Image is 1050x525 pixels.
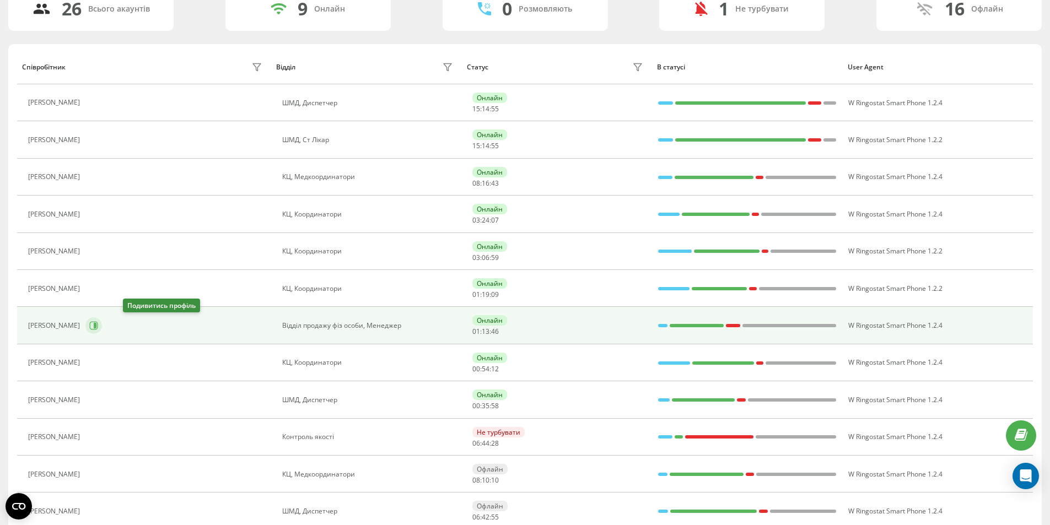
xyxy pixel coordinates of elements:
span: 09 [491,290,499,299]
div: Онлайн [472,93,507,103]
span: 01 [472,327,480,336]
span: W Ringostat Smart Phone 1.2.4 [848,395,943,404]
div: Статус [467,63,488,71]
span: 10 [491,475,499,485]
span: 14 [482,104,489,113]
div: [PERSON_NAME] [28,507,83,515]
div: Відділ продажу фіз особи, Менеджер [282,322,456,329]
div: : : [472,513,499,521]
span: 24 [482,215,489,225]
span: 55 [491,141,499,150]
div: Співробітник [22,63,66,71]
div: [PERSON_NAME] [28,136,83,144]
span: 01 [472,290,480,299]
div: [PERSON_NAME] [28,210,83,218]
div: [PERSON_NAME] [28,359,83,366]
span: 08 [472,178,480,188]
span: 59 [491,253,499,262]
div: КЦ, Координатори [282,359,456,366]
div: Онлайн [472,204,507,214]
div: [PERSON_NAME] [28,99,83,106]
div: User Agent [848,63,1028,71]
span: 06 [472,439,480,448]
div: : : [472,180,499,187]
span: W Ringostat Smart Phone 1.2.4 [848,172,943,181]
span: W Ringostat Smart Phone 1.2.4 [848,321,943,330]
div: [PERSON_NAME] [28,322,83,329]
div: Всього акаунтів [88,4,150,14]
div: [PERSON_NAME] [28,470,83,478]
div: Подивитись профіль [123,299,200,312]
div: ШМД, Диспетчер [282,396,456,404]
span: 08 [472,475,480,485]
span: 13 [482,327,489,336]
span: 15 [472,104,480,113]
div: Онлайн [472,389,507,400]
div: [PERSON_NAME] [28,396,83,404]
div: ШМД, Диспетчер [282,507,456,515]
span: 16 [482,178,489,188]
span: 00 [472,364,480,374]
div: Офлайн [472,501,508,511]
span: 10 [482,475,489,485]
span: W Ringostat Smart Phone 1.2.2 [848,284,943,293]
div: Онлайн [472,315,507,326]
div: В статусі [657,63,837,71]
span: 03 [472,215,480,225]
span: 03 [472,253,480,262]
div: Онлайн [472,353,507,363]
span: W Ringostat Smart Phone 1.2.4 [848,469,943,479]
span: 00 [472,401,480,410]
span: 14 [482,141,489,150]
span: 06 [472,512,480,522]
div: КЦ, Координатори [282,210,456,218]
div: Онлайн [472,167,507,177]
div: Контроль якості [282,433,456,441]
div: Open Intercom Messenger [1013,463,1039,489]
div: : : [472,402,499,410]
span: 55 [491,512,499,522]
div: КЦ, Координатори [282,247,456,255]
div: Не турбувати [735,4,789,14]
span: 43 [491,178,499,188]
span: W Ringostat Smart Phone 1.2.4 [848,98,943,107]
span: 15 [472,141,480,150]
div: КЦ, Медкоординатори [282,470,456,478]
span: 46 [491,327,499,336]
div: [PERSON_NAME] [28,173,83,181]
span: W Ringostat Smart Phone 1.2.4 [848,209,943,219]
div: Відділ [276,63,295,71]
div: Онлайн [314,4,345,14]
span: W Ringostat Smart Phone 1.2.2 [848,135,943,144]
div: Офлайн [472,464,508,474]
div: : : [472,105,499,113]
span: 55 [491,104,499,113]
span: W Ringostat Smart Phone 1.2.2 [848,246,943,256]
div: [PERSON_NAME] [28,433,83,441]
span: 06 [482,253,489,262]
div: : : [472,365,499,373]
div: : : [472,254,499,262]
span: 28 [491,439,499,448]
div: : : [472,142,499,150]
div: Онлайн [472,129,507,140]
span: 58 [491,401,499,410]
div: Онлайн [472,278,507,289]
div: Розмовляють [519,4,572,14]
span: 12 [491,364,499,374]
span: 42 [482,512,489,522]
div: : : [472,291,499,299]
span: 07 [491,215,499,225]
span: W Ringostat Smart Phone 1.2.4 [848,506,943,516]
div: Онлайн [472,241,507,252]
div: [PERSON_NAME] [28,247,83,255]
div: КЦ, Координатори [282,285,456,293]
div: Не турбувати [472,427,525,437]
div: : : [472,328,499,335]
span: 35 [482,401,489,410]
div: ШМД, Ст Лікар [282,136,456,144]
span: 44 [482,439,489,448]
div: [PERSON_NAME] [28,285,83,293]
span: 54 [482,364,489,374]
span: 19 [482,290,489,299]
